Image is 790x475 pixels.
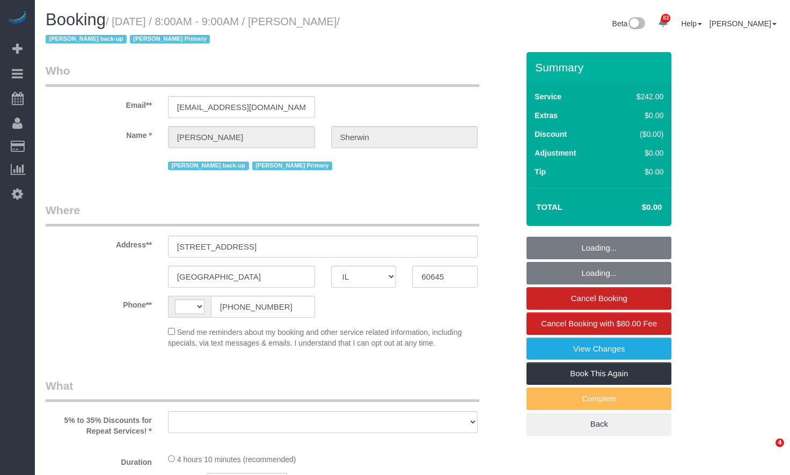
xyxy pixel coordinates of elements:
[535,148,576,158] label: Adjustment
[38,453,160,467] label: Duration
[614,129,664,140] div: ($0.00)
[526,338,671,360] a: View Changes
[610,203,662,212] h4: $0.00
[168,162,249,170] span: [PERSON_NAME] back-up
[168,126,315,148] input: First Name**
[535,110,558,121] label: Extras
[331,126,478,148] input: Last Name*
[38,411,160,436] label: 5% to 35% Discounts for Repeat Services! *
[38,126,160,141] label: Name *
[612,19,646,28] a: Beta
[168,328,462,347] span: Send me reminders about my booking and other service related information, including specials, via...
[252,162,333,170] span: [PERSON_NAME] Primary
[614,166,664,177] div: $0.00
[46,35,127,43] span: [PERSON_NAME] back-up
[536,202,562,211] strong: Total
[653,11,674,34] a: 83
[6,11,28,26] img: Automaid Logo
[46,63,479,87] legend: Who
[535,61,666,74] h3: Summary
[614,110,664,121] div: $0.00
[535,91,561,102] label: Service
[46,16,340,46] small: / [DATE] / 8:00AM - 9:00AM / [PERSON_NAME]
[754,439,779,464] iframe: Intercom live chat
[46,378,479,402] legend: What
[535,129,567,140] label: Discount
[130,35,210,43] span: [PERSON_NAME] Primary
[46,202,479,226] legend: Where
[526,287,671,310] a: Cancel Booking
[46,10,106,29] span: Booking
[535,166,546,177] label: Tip
[412,266,478,288] input: Zip Code**
[526,362,671,385] a: Book This Again
[614,91,664,102] div: $242.00
[526,312,671,335] a: Cancel Booking with $80.00 Fee
[177,455,296,464] span: 4 hours 10 minutes (recommended)
[541,319,657,328] span: Cancel Booking with $80.00 Fee
[709,19,777,28] a: [PERSON_NAME]
[627,17,645,31] img: New interface
[681,19,702,28] a: Help
[776,439,784,447] span: 4
[661,14,670,23] span: 83
[526,413,671,435] a: Back
[614,148,664,158] div: $0.00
